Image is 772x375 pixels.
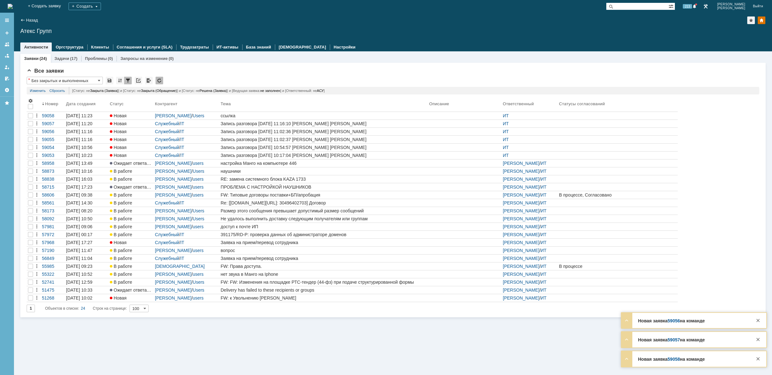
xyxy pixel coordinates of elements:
div: Запись разговора [DATE] 11:02:37 [PERSON_NAME] [PERSON_NAME] [221,137,427,142]
div: нет звука в Манго на Iphone [221,272,427,277]
a: В работе [109,223,154,230]
a: 59056 [41,128,65,135]
div: Сортировка... [116,77,124,84]
a: В работе [109,191,154,199]
a: users [193,272,203,277]
a: IT [180,240,184,245]
a: users [193,161,203,166]
a: Сбросить [50,87,65,94]
a: 59055 [41,136,65,143]
a: 58715 [41,183,65,191]
a: В работе [109,167,154,175]
div: [DATE] 16:03 [66,177,92,182]
a: [DATE] 11:04 [65,255,109,262]
a: Запись разговора [DATE] 11:02:36 [PERSON_NAME] [PERSON_NAME] [219,128,428,135]
a: [DATE] 14:30 [65,199,109,207]
a: ИТ [503,145,509,150]
a: Users [193,113,204,118]
a: ИТ [503,137,509,142]
a: 59054 [41,144,65,151]
div: 57972 [42,232,63,237]
div: 59053 [42,153,63,158]
th: Тема [219,97,428,112]
a: IT [180,137,184,142]
a: [PERSON_NAME] [503,200,539,205]
a: Настройки [334,45,356,49]
div: 58173 [42,208,63,213]
div: 58873 [42,169,63,174]
div: [DATE] 11:23 [66,113,92,118]
a: users [193,192,203,197]
a: 57190 [41,247,65,254]
div: Ответственный [503,101,535,106]
a: ИТ [541,248,547,253]
div: [DATE] 10:23 [66,153,92,158]
a: IT [180,256,184,261]
a: [PERSON_NAME] [503,248,539,253]
div: [DATE] 11:16 [66,137,92,142]
a: Users [193,208,204,213]
div: Запись разговора [DATE] 11:02:36 [PERSON_NAME] [PERSON_NAME] [221,129,427,134]
a: [PERSON_NAME] [503,240,539,245]
div: 58092 [42,216,63,221]
a: ИТ [541,169,547,174]
div: Экспорт списка [145,77,153,84]
a: [DATE] 10:52 [65,270,109,278]
a: FW: Права доступа. [219,262,428,270]
span: В работе [110,208,132,213]
div: Запись разговора [DATE] 10:17:04 [PERSON_NAME] [PERSON_NAME] [221,153,427,158]
div: 55322 [42,272,63,277]
a: Не удалось выполнить доставку следующим получателям или группам [219,215,428,223]
span: В работе [110,177,132,182]
a: [DATE] 11:16 [65,136,109,143]
a: В работе [109,175,154,183]
span: Новая [110,145,127,150]
a: IT [180,200,184,205]
div: [DATE] 10:50 [66,216,92,221]
a: [PERSON_NAME] [155,184,191,190]
a: Запись разговора [DATE] 10:54:57 [PERSON_NAME] [PERSON_NAME] [219,144,428,151]
div: настройка Манго на компьютере 446 [221,161,427,166]
th: Ответственный [502,97,558,112]
span: Новая [110,121,127,126]
a: Новая [109,120,154,127]
span: В работе [110,224,132,229]
span: В работе [110,232,132,237]
a: ПРОБЛЕМА С НАСТРОЙКОЙ НАУШНИКОВ [219,183,428,191]
a: IT [180,232,184,237]
span: В работе [110,200,132,205]
a: [PERSON_NAME] [155,192,191,197]
a: users [193,177,203,182]
a: 58873 [41,167,65,175]
a: ИТ-активы [216,45,238,49]
a: Задачи [55,56,69,61]
a: 57968 [41,239,65,246]
a: [DATE] 00:17 [65,231,109,238]
div: [DATE] 14:30 [66,200,92,205]
th: Номер [41,97,65,112]
div: Размер этого сообщения превышает допустимый размер сообщений [221,208,427,213]
a: [DATE] 16:03 [65,175,109,183]
a: [PERSON_NAME] [503,224,539,229]
a: users [193,184,203,190]
div: [DATE] 10:52 [66,272,92,277]
a: [DATE] 10:56 [65,144,109,151]
span: В работе [110,169,132,174]
a: Заявки на командах [2,39,12,49]
a: Ожидает ответа контрагента [109,159,154,167]
a: Размер этого сообщения превышает допустимый размер сообщений [219,207,428,215]
a: В работе [109,255,154,262]
a: [DATE] 11:47 [65,247,109,254]
a: Re: [[DOMAIN_NAME][URL]: 30496402703] Договор [219,199,428,207]
a: IT [180,145,184,150]
a: Служебный [155,240,179,245]
a: вопрос [219,247,428,254]
a: В работе [109,278,154,286]
div: 57981 [42,224,63,229]
a: 55985 [41,262,65,270]
a: Служебный [155,129,179,134]
a: 56849 [41,255,65,262]
a: Новая [109,112,154,120]
div: 59056 [42,129,63,134]
a: [PERSON_NAME] [503,169,539,174]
